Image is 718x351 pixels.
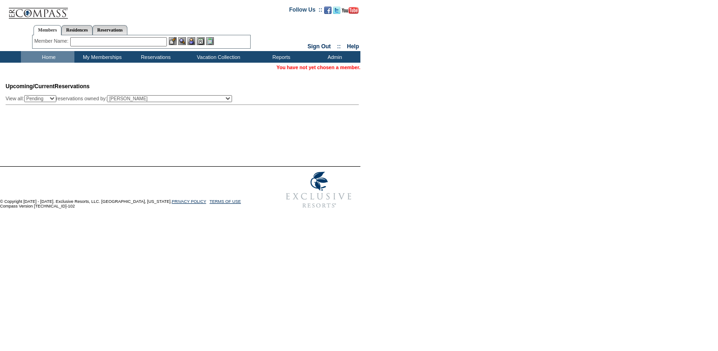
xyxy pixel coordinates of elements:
[307,51,360,63] td: Admin
[324,6,332,14] img: Become our fan on Facebook
[277,167,360,213] img: Exclusive Resorts
[128,51,181,63] td: Reservations
[6,83,90,90] span: Reservations
[169,37,177,45] img: b_edit.gif
[34,37,70,45] div: Member Name:
[21,51,74,63] td: Home
[181,51,253,63] td: Vacation Collection
[253,51,307,63] td: Reports
[6,83,54,90] span: Upcoming/Current
[342,9,359,15] a: Subscribe to our YouTube Channel
[74,51,128,63] td: My Memberships
[197,37,205,45] img: Reservations
[210,199,241,204] a: TERMS OF USE
[93,25,127,35] a: Reservations
[61,25,93,35] a: Residences
[337,43,341,50] span: ::
[324,9,332,15] a: Become our fan on Facebook
[178,37,186,45] img: View
[172,199,206,204] a: PRIVACY POLICY
[33,25,62,35] a: Members
[6,95,236,102] div: View all: reservations owned by:
[307,43,331,50] a: Sign Out
[206,37,214,45] img: b_calculator.gif
[333,9,340,15] a: Follow us on Twitter
[289,6,322,17] td: Follow Us ::
[347,43,359,50] a: Help
[187,37,195,45] img: Impersonate
[277,65,360,70] span: You have not yet chosen a member.
[342,7,359,14] img: Subscribe to our YouTube Channel
[333,6,340,14] img: Follow us on Twitter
